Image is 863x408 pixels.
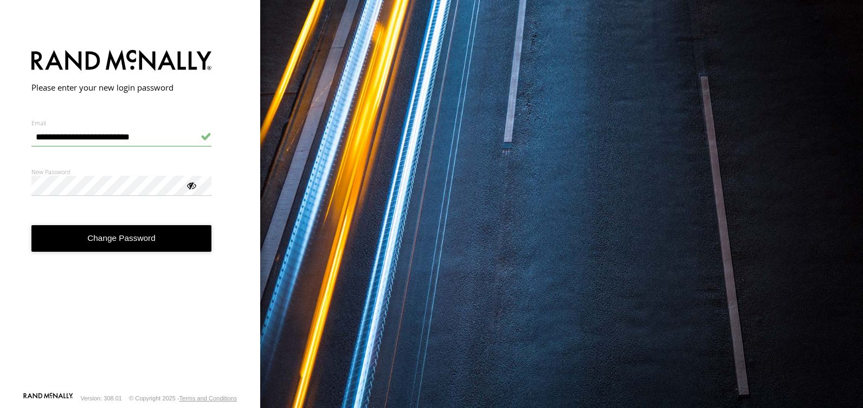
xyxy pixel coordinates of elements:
[81,395,122,401] div: Version: 308.01
[31,225,212,252] button: Change Password
[31,48,212,75] img: Rand McNally
[129,395,237,401] div: © Copyright 2025 -
[23,393,73,404] a: Visit our Website
[31,82,212,93] h2: Please enter your new login password
[179,395,237,401] a: Terms and Conditions
[31,168,212,176] label: New Password
[31,119,212,127] label: Email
